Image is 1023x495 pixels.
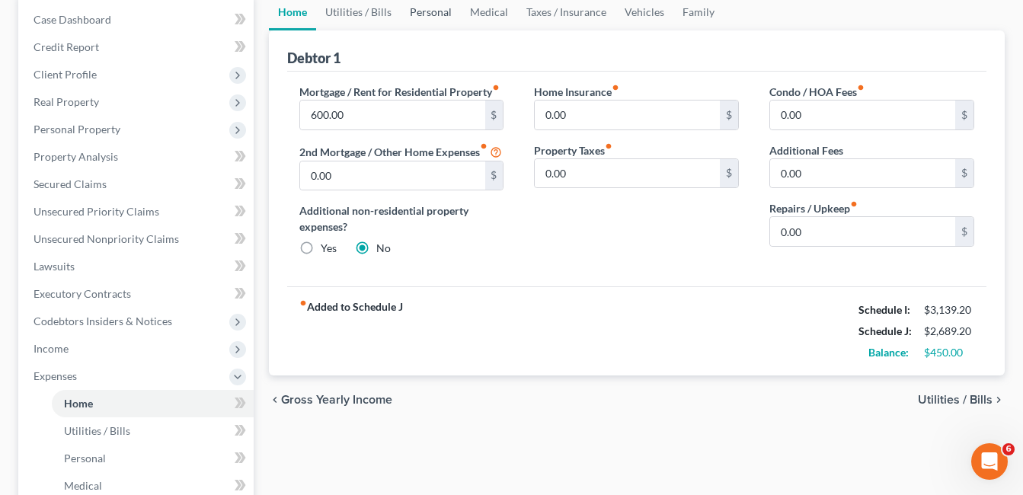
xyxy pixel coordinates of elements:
[21,143,254,171] a: Property Analysis
[34,150,118,163] span: Property Analysis
[21,253,254,280] a: Lawsuits
[918,394,1005,406] button: Utilities / Bills chevron_right
[955,101,973,129] div: $
[21,171,254,198] a: Secured Claims
[485,161,504,190] div: $
[955,159,973,188] div: $
[720,101,738,129] div: $
[924,324,974,339] div: $2,689.20
[34,260,75,273] span: Lawsuits
[868,346,909,359] strong: Balance:
[64,424,130,437] span: Utilities / Bills
[534,142,612,158] label: Property Taxes
[720,159,738,188] div: $
[52,417,254,445] a: Utilities / Bills
[535,159,720,188] input: --
[535,101,720,129] input: --
[21,280,254,308] a: Executory Contracts
[485,101,504,129] div: $
[770,159,955,188] input: --
[34,205,159,218] span: Unsecured Priority Claims
[300,101,485,129] input: --
[769,200,858,216] label: Repairs / Upkeep
[64,397,93,410] span: Home
[34,95,99,108] span: Real Property
[34,287,131,300] span: Executory Contracts
[924,302,974,318] div: $3,139.20
[21,225,254,253] a: Unsecured Nonpriority Claims
[971,443,1008,480] iframe: Intercom live chat
[769,142,843,158] label: Additional Fees
[770,101,955,129] input: --
[924,345,974,360] div: $450.00
[300,161,485,190] input: --
[281,394,392,406] span: Gross Yearly Income
[287,49,340,67] div: Debtor 1
[299,299,403,363] strong: Added to Schedule J
[918,394,993,406] span: Utilities / Bills
[299,203,504,235] label: Additional non-residential property expenses?
[770,217,955,246] input: --
[34,68,97,81] span: Client Profile
[21,6,254,34] a: Case Dashboard
[850,200,858,208] i: fiber_manual_record
[34,369,77,382] span: Expenses
[769,84,865,100] label: Condo / HOA Fees
[21,198,254,225] a: Unsecured Priority Claims
[269,394,392,406] button: chevron_left Gross Yearly Income
[605,142,612,150] i: fiber_manual_record
[64,479,102,492] span: Medical
[321,241,337,256] label: Yes
[612,84,619,91] i: fiber_manual_record
[955,217,973,246] div: $
[64,452,106,465] span: Personal
[299,84,500,100] label: Mortgage / Rent for Residential Property
[299,142,502,161] label: 2nd Mortgage / Other Home Expenses
[492,84,500,91] i: fiber_manual_record
[269,394,281,406] i: chevron_left
[52,390,254,417] a: Home
[34,40,99,53] span: Credit Report
[858,324,912,337] strong: Schedule J:
[34,123,120,136] span: Personal Property
[34,315,172,327] span: Codebtors Insiders & Notices
[376,241,391,256] label: No
[34,177,107,190] span: Secured Claims
[34,13,111,26] span: Case Dashboard
[993,394,1005,406] i: chevron_right
[34,342,69,355] span: Income
[857,84,865,91] i: fiber_manual_record
[534,84,619,100] label: Home Insurance
[21,34,254,61] a: Credit Report
[34,232,179,245] span: Unsecured Nonpriority Claims
[480,142,488,150] i: fiber_manual_record
[858,303,910,316] strong: Schedule I:
[52,445,254,472] a: Personal
[299,299,307,307] i: fiber_manual_record
[1002,443,1015,455] span: 6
